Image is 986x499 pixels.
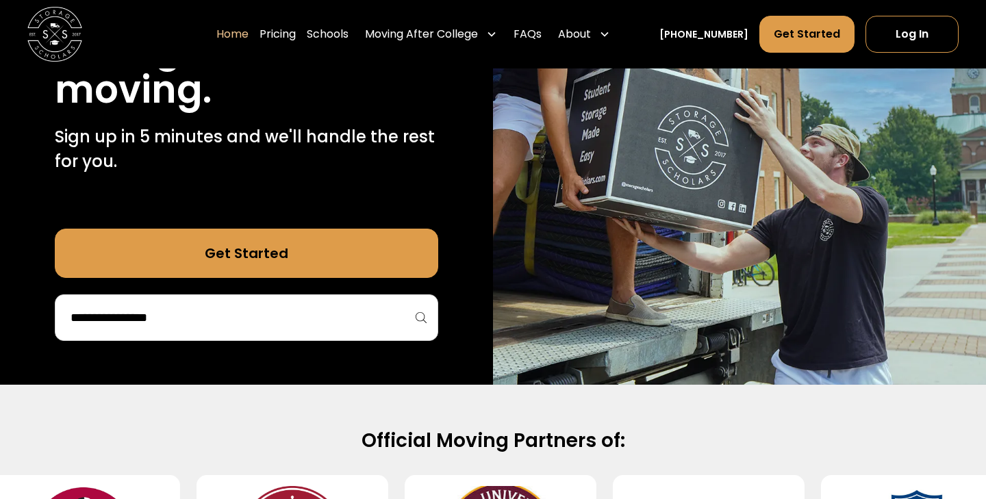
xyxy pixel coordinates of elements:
div: Moving After College [365,26,478,42]
div: About [558,26,591,42]
a: [PHONE_NUMBER] [659,27,748,42]
a: Pricing [260,15,296,53]
h2: Official Moving Partners of: [55,428,931,453]
div: About [553,15,616,53]
a: Get Started [55,229,438,278]
a: Get Started [759,16,855,53]
a: FAQs [514,15,542,53]
a: Schools [307,15,349,53]
a: Home [216,15,249,53]
a: Log In [865,16,959,53]
img: Storage Scholars main logo [27,7,82,62]
p: Sign up in 5 minutes and we'll handle the rest for you. [55,125,438,174]
div: Moving After College [359,15,503,53]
